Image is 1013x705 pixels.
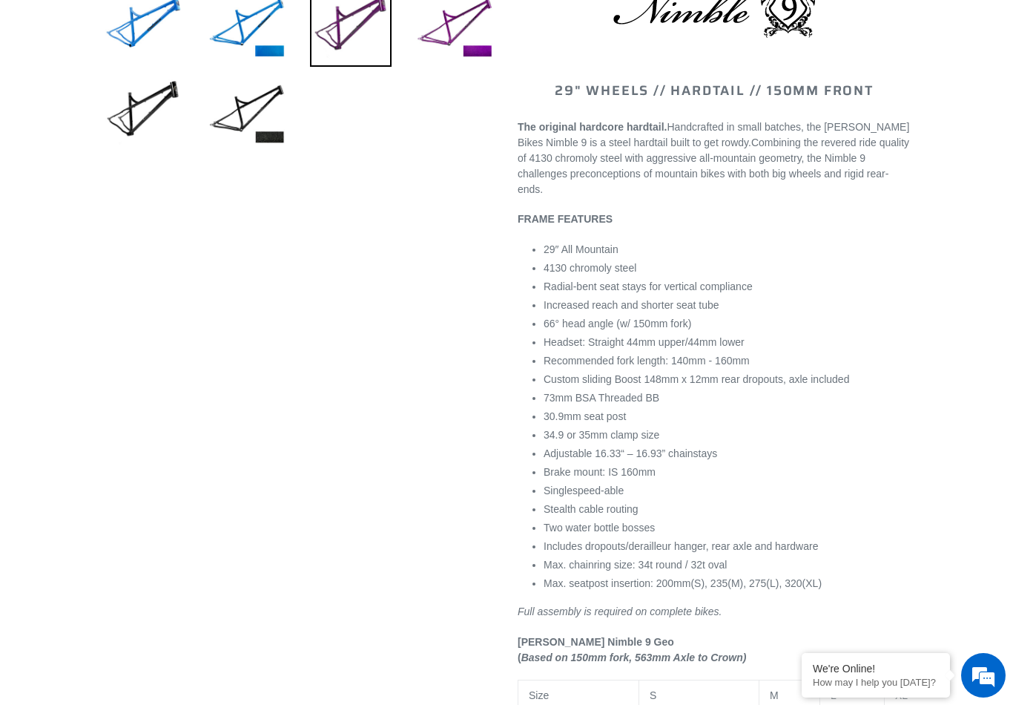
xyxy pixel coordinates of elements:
[544,485,624,496] span: Singlespeed-able
[518,137,909,195] span: Combining the revered ride quality of 4130 chromoly steel with aggressive all-mountain geometry, ...
[518,121,909,148] span: Handcrafted in small batches, the [PERSON_NAME] Bikes Nimble 9 is a steel hardtail built to get r...
[544,355,750,367] span: Recommended fork length: 140mm - 160mm
[544,373,849,385] span: Custom sliding Boost 148mm x 12mm rear dropouts, axle included
[555,80,874,101] span: 29" WHEELS // HARDTAIL // 150MM FRONT
[518,121,667,133] strong: The original hardcore hardtail.
[544,262,636,274] span: 4130 chromoly steel
[518,636,674,663] b: [PERSON_NAME] Nimble 9 Geo (
[243,7,279,43] div: Minimize live chat window
[16,82,39,104] div: Navigation go back
[544,281,753,292] span: Radial-bent seat stays for vertical compliance
[544,503,639,515] span: Stealth cable routing
[544,520,911,536] li: Two water bottle bosses
[544,577,822,589] span: Max. seatpost insertion: 200mm(S), 235(M), 275(L), 320(XL)
[544,336,745,348] span: Headset: Straight 44mm upper/44mm lower
[518,213,613,225] b: FRAME FEATURES
[99,83,271,102] div: Chat with us now
[544,559,727,571] span: Max. chainring size: 34t round / 32t oval
[544,540,818,552] span: Includes dropouts/derailleur hanger, rear axle and hardware
[521,652,747,663] i: Based on 150mm fork, 563mm Axle to Crown)
[7,405,283,457] textarea: Type your message and hit 'Enter'
[86,187,205,337] span: We're online!
[544,243,618,255] span: 29″ All Mountain
[47,74,85,111] img: d_696896380_company_1647369064580_696896380
[544,410,626,422] span: 30.9mm seat post
[518,606,722,617] em: Full assembly is required on complete bikes.
[813,663,939,675] div: We're Online!
[544,392,659,404] span: 73mm BSA Threaded BB
[544,299,719,311] span: Increased reach and shorter seat tube
[102,71,184,153] img: Load image into Gallery viewer, NIMBLE 9 - Frameset
[544,429,659,441] span: 34.9 or 35mm clamp size
[544,465,911,480] li: Brake mount: IS 160mm
[206,71,288,153] img: Load image into Gallery viewer, NIMBLE 9 - Frameset
[813,677,939,688] p: How may I help you today?
[544,318,691,329] span: 66° head angle (w/ 150mm fork)
[544,447,717,459] span: Adjustable 16.33“ – 16.93” chainstays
